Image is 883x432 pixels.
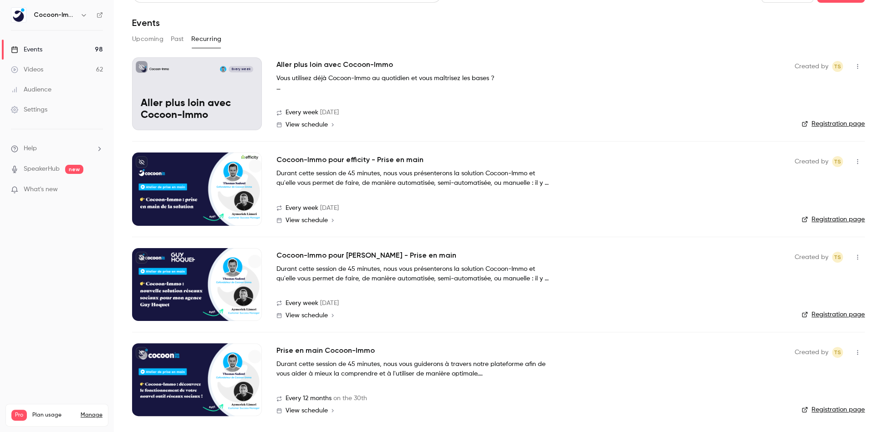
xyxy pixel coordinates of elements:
a: Aller plus loin avec Cocoon-ImmoCocoon-ImmoThomas SadoulEvery weekAller plus loin avec Cocoon-Immo [132,57,262,130]
p: Durant cette session de 45 minutes, nous vous présenterons la solution Cocoon-Immo et qu'elle vou... [276,169,550,188]
p: Aller plus loin avec Cocoon-Immo [141,98,253,122]
p: Durant cette session de 45 minutes, nous vous présenterons la solution Cocoon-Immo et qu'elle vou... [276,264,550,284]
a: Prise en main Cocoon-Immo [276,345,375,356]
a: Registration page [801,310,865,319]
a: Aller plus loin avec Cocoon-Immo [276,59,393,70]
a: Registration page [801,215,865,224]
span: Every week [286,203,318,213]
span: [DATE] [320,299,339,308]
span: TS [834,252,841,263]
span: Created by [795,252,828,263]
a: Manage [81,412,102,419]
span: View schedule [286,122,328,128]
a: View schedule [276,312,780,319]
p: Cocoon-Immo [149,67,169,71]
span: Help [24,144,37,153]
span: View schedule [286,407,328,414]
span: Every 12 months [286,394,332,403]
span: Created by [795,347,828,358]
span: [DATE] [320,108,339,117]
a: View schedule [276,407,780,414]
span: Thomas Sadoul [832,61,843,72]
span: Every week [229,66,253,72]
img: Thomas Sadoul [220,66,226,72]
button: Past [171,32,184,46]
span: Thomas Sadoul [832,252,843,263]
div: Videos [11,65,43,74]
button: Recurring [191,32,222,46]
a: Registration page [801,119,865,128]
span: TS [834,156,841,167]
span: What's new [24,185,58,194]
span: TS [834,347,841,358]
span: Created by [795,156,828,167]
span: Plan usage [32,412,75,419]
span: Thomas Sadoul [832,347,843,358]
iframe: Noticeable Trigger [92,186,103,194]
a: Registration page [801,405,865,414]
a: SpeakerHub [24,164,60,174]
span: Thomas Sadoul [832,156,843,167]
div: Audience [11,85,51,94]
img: Cocoon-Immo [11,8,26,22]
span: Every week [286,299,318,308]
a: View schedule [276,121,780,128]
li: help-dropdown-opener [11,144,103,153]
a: View schedule [276,217,780,224]
button: Upcoming [132,32,163,46]
p: Durant cette session de 45 minutes, nous vous guiderons à travers notre plateforme afin de vous a... [276,360,550,379]
span: View schedule [286,312,328,319]
span: new [65,165,83,174]
span: Every week [286,108,318,117]
div: Settings [11,105,47,114]
div: Events [11,45,42,54]
span: [DATE] [320,203,339,213]
span: Created by [795,61,828,72]
span: TS [834,61,841,72]
h1: Events [132,17,160,28]
span: View schedule [286,217,328,224]
span: Pro [11,410,27,421]
a: Cocoon-Immo pour efficity - Prise en main [276,154,424,165]
a: Cocoon-Immo pour [PERSON_NAME] - Prise en main [276,250,456,261]
h6: Cocoon-Immo [34,10,77,20]
h2: Vous utilisez déjà Cocoon-Immo au quotidien et vous maîtrisez les bases ? [276,74,550,83]
span: on the 30th [333,394,367,403]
